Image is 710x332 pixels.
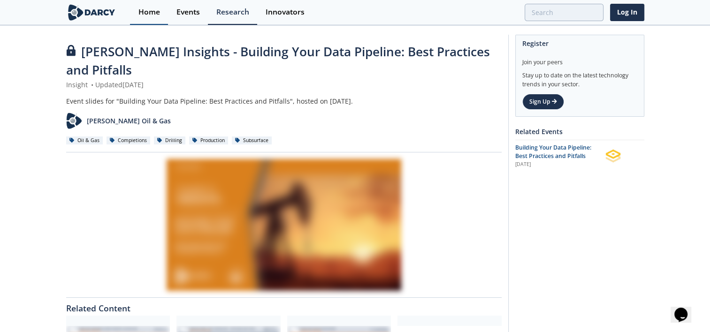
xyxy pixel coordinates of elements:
div: Home [138,8,160,16]
div: Innovators [266,8,305,16]
div: Event slides for "Building Your Data Pipeline: Best Practices and Pitfalls", hosted on [DATE]. [66,96,502,106]
iframe: chat widget [671,294,701,323]
div: Related Events [515,123,644,140]
div: [DATE] [515,161,598,168]
div: Register [522,35,637,52]
div: Insight Updated [DATE] [66,80,502,90]
a: Log In [610,4,644,21]
div: Research [216,8,249,16]
div: Related Content [66,298,502,313]
span: • [90,80,95,89]
div: Stay up to date on the latest technology trends in your sector. [522,67,637,89]
div: Oil & Gas [66,136,103,145]
p: [PERSON_NAME] Oil & Gas [87,116,171,126]
img: PetroBricks [605,148,621,164]
div: Events [176,8,200,16]
div: Drilling [154,136,186,145]
a: Building Your Data Pipeline: Best Practices and Pitfalls [DATE] PetroBricks [515,143,644,168]
span: [PERSON_NAME] Insights - Building Your Data Pipeline: Best Practices and Pitfalls [66,43,490,78]
div: Subsurface [232,136,272,145]
a: Sign Up [522,94,564,110]
div: Production [189,136,229,145]
img: logo-wide.svg [66,4,117,21]
input: Advanced Search [525,4,603,21]
span: Building Your Data Pipeline: Best Practices and Pitfalls [515,143,591,160]
div: Join your peers [522,52,637,67]
div: Completions [107,136,151,145]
